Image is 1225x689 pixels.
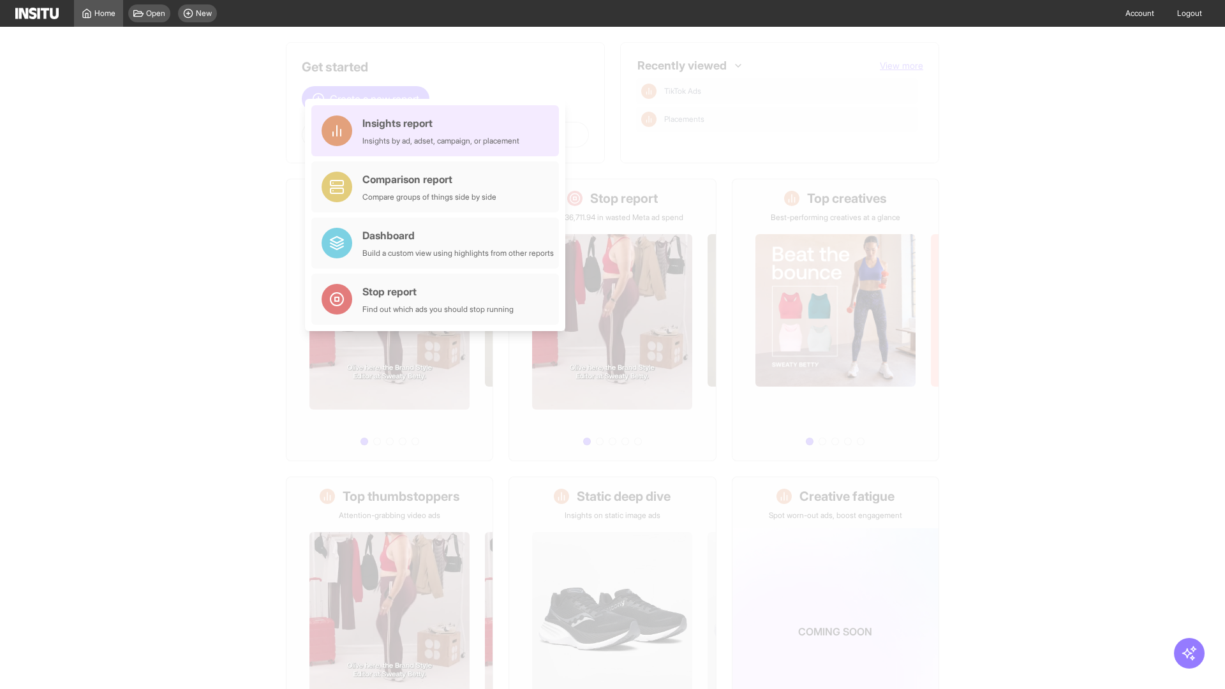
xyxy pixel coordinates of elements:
[362,192,496,202] div: Compare groups of things side by side
[94,8,115,19] span: Home
[362,115,519,131] div: Insights report
[362,136,519,146] div: Insights by ad, adset, campaign, or placement
[362,228,554,243] div: Dashboard
[196,8,212,19] span: New
[362,172,496,187] div: Comparison report
[146,8,165,19] span: Open
[362,304,514,315] div: Find out which ads you should stop running
[362,284,514,299] div: Stop report
[15,8,59,19] img: Logo
[362,248,554,258] div: Build a custom view using highlights from other reports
